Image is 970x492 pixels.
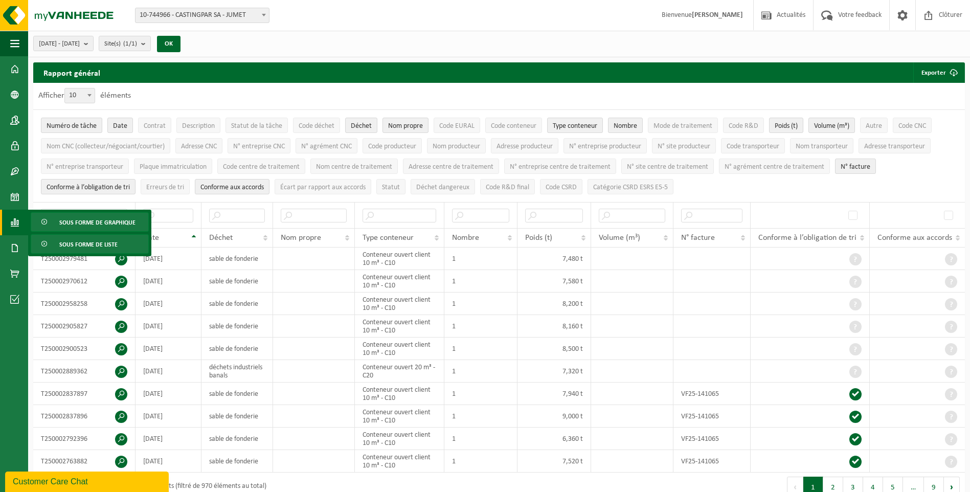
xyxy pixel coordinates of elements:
[563,138,647,153] button: N° entreprise producteurN° entreprise producteur: Activate to sort
[355,293,444,315] td: Conteneur ouvert client 10 m³ - C10
[859,138,931,153] button: Adresse transporteurAdresse transporteur: Activate to sort
[368,143,416,150] span: Code producteur
[588,179,673,194] button: Catégorie CSRD ESRS E5-5Catégorie CSRD ESRS E5-5: Activate to sort
[681,234,715,242] span: N° facture
[547,118,603,133] button: Type conteneurType conteneur: Activate to sort
[835,159,876,174] button: N° factureN° facture: Activate to sort
[593,184,668,191] span: Catégorie CSRD ESRS E5-5
[510,163,611,171] span: N° entreprise centre de traitement
[898,122,926,130] span: Code CNC
[201,383,273,405] td: sable de fonderie
[201,338,273,360] td: sable de fonderie
[201,450,273,473] td: sable de fonderie
[138,118,171,133] button: ContratContrat: Activate to sort
[540,179,582,194] button: Code CSRDCode CSRD: Activate to sort
[517,315,591,338] td: 8,160 t
[796,143,848,150] span: Nom transporteur
[546,184,577,191] span: Code CSRD
[913,62,964,83] button: Exporter
[382,118,428,133] button: Nom propreNom propre: Activate to sort
[673,405,751,428] td: VF25-141065
[416,184,469,191] span: Déchet dangereux
[621,159,714,174] button: N° site centre de traitementN° site centre de traitement: Activate to sort
[517,450,591,473] td: 7,520 t
[201,293,273,315] td: sable de fonderie
[33,338,136,360] td: T250002900523
[673,428,751,450] td: VF25-141065
[648,118,718,133] button: Mode de traitementMode de traitement: Activate to sort
[877,234,952,242] span: Conforme aux accords
[107,118,133,133] button: DateDate: Activate to sort
[104,36,137,52] span: Site(s)
[134,159,212,174] button: Plaque immatriculationPlaque immatriculation: Activate to sort
[144,122,166,130] span: Contrat
[444,315,517,338] td: 1
[47,122,97,130] span: Numéro de tâche
[841,163,870,171] span: N° facture
[201,248,273,270] td: sable de fonderie
[33,383,136,405] td: T250002837897
[136,428,201,450] td: [DATE]
[444,405,517,428] td: 1
[504,159,616,174] button: N° entreprise centre de traitementN° entreprise centre de traitement: Activate to sort
[136,8,269,23] span: 10-744966 - CASTINGPAR SA - JUMET
[444,360,517,383] td: 1
[136,338,201,360] td: [DATE]
[486,184,529,191] span: Code R&D final
[517,405,591,428] td: 9,000 t
[758,234,856,242] span: Conforme à l’obligation de tri
[769,118,803,133] button: Poids (t)Poids (t): Activate to sort
[33,405,136,428] td: T250002837896
[345,118,377,133] button: DéchetDéchet: Activate to sort
[444,383,517,405] td: 1
[47,163,123,171] span: N° entreprise transporteur
[33,270,136,293] td: T250002970612
[491,138,558,153] button: Adresse producteurAdresse producteur: Activate to sort
[41,138,170,153] button: Nom CNC (collecteur/négociant/courtier)Nom CNC (collecteur/négociant/courtier): Activate to sort
[485,118,542,133] button: Code conteneurCode conteneur: Activate to sort
[64,88,95,103] span: 10
[355,360,444,383] td: Conteneur ouvert 20 m³ - C20
[201,270,273,293] td: sable de fonderie
[113,122,127,130] span: Date
[136,293,201,315] td: [DATE]
[517,360,591,383] td: 7,320 t
[517,338,591,360] td: 8,500 t
[201,315,273,338] td: sable de fonderie
[41,159,129,174] button: N° entreprise transporteurN° entreprise transporteur: Activate to sort
[33,360,136,383] td: T250002889362
[411,179,475,194] button: Déchet dangereux : Activate to sort
[38,92,131,100] label: Afficher éléments
[136,450,201,473] td: [DATE]
[59,235,118,254] span: Sous forme de liste
[652,138,716,153] button: N° site producteurN° site producteur : Activate to sort
[814,122,849,130] span: Volume (m³)
[299,122,334,130] span: Code déchet
[223,163,300,171] span: Code centre de traitement
[47,143,165,150] span: Nom CNC (collecteur/négociant/courtier)
[293,118,340,133] button: Code déchetCode déchet: Activate to sort
[280,184,366,191] span: Écart par rapport aux accords
[517,428,591,450] td: 6,360 t
[136,248,201,270] td: [DATE]
[517,248,591,270] td: 7,480 t
[136,270,201,293] td: [DATE]
[692,11,743,19] strong: [PERSON_NAME]
[316,163,392,171] span: Nom centre de traitement
[176,118,220,133] button: DescriptionDescription: Activate to sort
[157,36,181,52] button: OK
[136,360,201,383] td: [DATE]
[33,428,136,450] td: T250002792396
[355,270,444,293] td: Conteneur ouvert client 10 m³ - C10
[491,122,536,130] span: Code conteneur
[434,118,480,133] button: Code EURALCode EURAL: Activate to sort
[723,118,764,133] button: Code R&DCode R&amp;D: Activate to sort
[497,143,553,150] span: Adresse producteur
[525,234,552,242] span: Poids (t)
[444,248,517,270] td: 1
[363,138,422,153] button: Code producteurCode producteur: Activate to sort
[627,163,708,171] span: N° site centre de traitement
[444,450,517,473] td: 1
[5,469,171,492] iframe: chat widget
